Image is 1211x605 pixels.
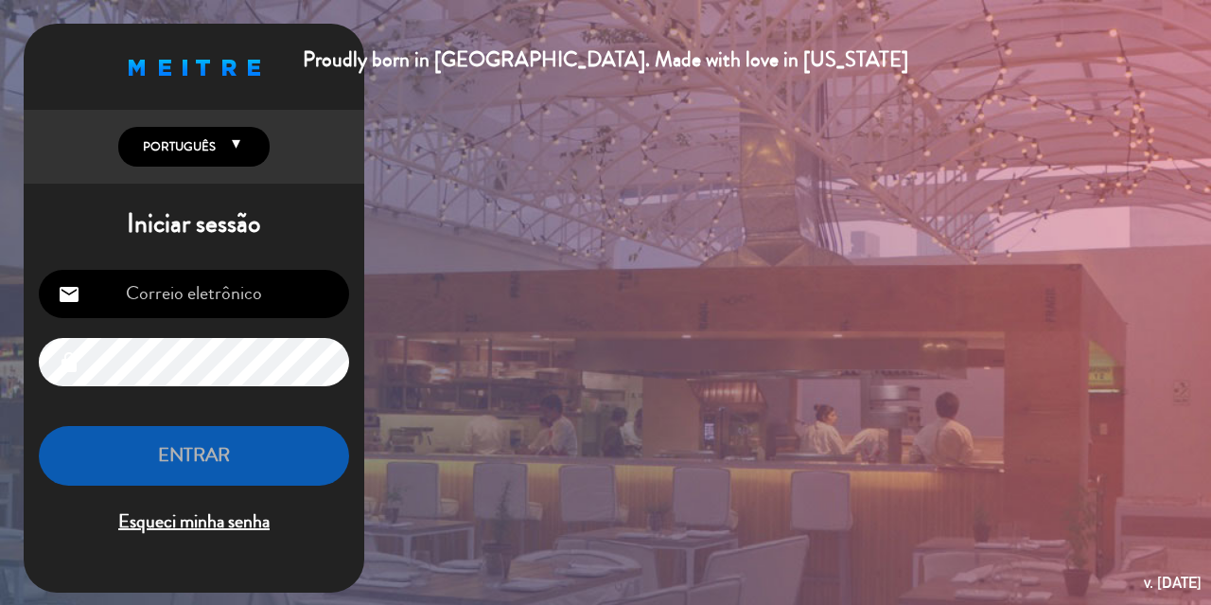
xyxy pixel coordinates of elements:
div: v. [DATE] [1144,570,1202,596]
h1: Iniciar sessão [24,208,364,240]
input: Correio eletrônico [39,270,349,318]
span: Português [138,137,216,156]
span: Esqueci minha senha [39,507,349,538]
i: lock [58,351,80,374]
i: email [58,283,80,306]
button: ENTRAR [39,426,349,486]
